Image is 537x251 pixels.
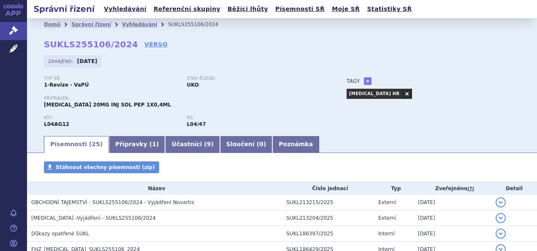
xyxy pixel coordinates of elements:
span: OBCHODNÍ TAJEMSTVÍ - SUKLS255106/2024 - Vyjádření Novartis [31,199,194,205]
a: + [364,77,372,85]
a: Moje SŘ [329,3,362,15]
td: [DATE] [414,226,491,242]
a: Poznámka [272,136,319,153]
a: Běžící lhůty [225,3,271,15]
strong: SUKLS255106/2024 [44,39,138,49]
span: 25 [92,141,100,147]
strong: 1-Revize - VaPÚ [44,82,89,88]
strong: UKO [187,82,199,88]
strong: léčivé přípravky s obsahem léčivé látky ofatumumab (ATC L04AA52) [187,121,206,127]
li: SUKLS255106/2024 [168,18,229,31]
th: Detail [491,182,537,195]
a: Přípravky (1) [109,136,165,153]
span: 9 [207,141,211,147]
p: RS: [187,115,321,120]
td: SUKL186397/2025 [282,226,374,242]
a: [MEDICAL_DATA] HR [347,89,402,99]
span: Externí [378,199,396,205]
span: Interní [378,231,395,237]
button: detail [496,229,506,239]
h3: Tagy [347,76,360,86]
button: detail [496,197,506,207]
span: [MEDICAL_DATA] 20MG INJ SOL PEP 1X0,4ML [44,102,171,108]
p: Typ SŘ: [44,76,178,81]
a: Písemnosti SŘ [273,3,327,15]
a: Stáhnout všechny písemnosti (zip) [44,161,159,173]
td: [DATE] [414,210,491,226]
a: Správní řízení [71,22,111,27]
a: Účastníci (9) [165,136,220,153]
td: SUKL213204/2025 [282,210,374,226]
th: Typ [374,182,414,195]
button: detail [496,213,506,223]
p: Stav řízení: [187,76,321,81]
span: Stáhnout všechny písemnosti (zip) [56,164,155,170]
a: Statistiky SŘ [364,3,414,15]
a: Sloučení (0) [220,136,272,153]
a: Referenční skupiny [151,3,223,15]
strong: [DATE] [77,58,98,64]
th: Název [27,182,282,195]
strong: OFATUMUMAB [44,121,69,127]
a: Vyhledávání [101,3,149,15]
span: 1 [152,141,156,147]
a: Písemnosti (25) [44,136,109,153]
td: SUKL213215/2025 [282,195,374,210]
h2: Správní řízení [27,3,101,15]
td: [DATE] [414,195,491,210]
span: Zahájeno: [48,58,75,65]
p: Přípravek: [44,96,330,101]
span: Externí [378,215,396,221]
a: Domů [44,22,60,27]
th: Číslo jednací [282,182,374,195]
a: VERSO [144,40,168,49]
th: Zveřejněno [414,182,491,195]
p: ATC: [44,115,178,120]
span: Ofatumumab -Vyjádření - SUKLS255106/2024 [31,215,156,221]
span: Důkazy opatřené SÚKL [31,231,89,237]
a: Vyhledávání [122,22,157,27]
abbr: (?) [467,186,474,192]
span: 0 [259,141,263,147]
